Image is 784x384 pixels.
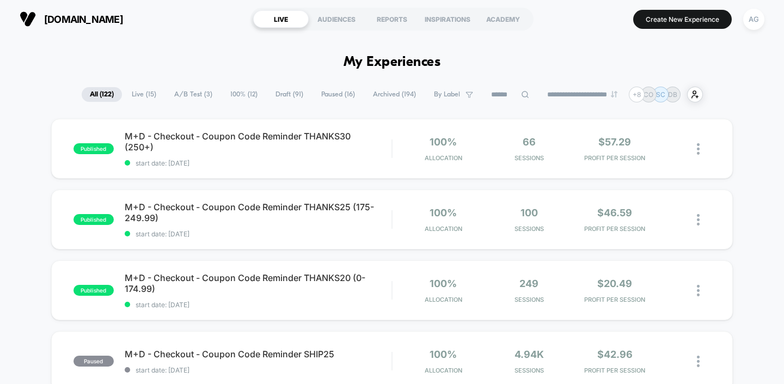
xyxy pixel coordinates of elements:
[16,10,126,28] button: [DOMAIN_NAME]
[309,10,364,28] div: AUDIENCES
[740,8,768,31] button: AG
[514,349,544,360] span: 4.94k
[20,11,36,27] img: Visually logo
[430,278,457,289] span: 100%
[313,87,363,102] span: Paused ( 16 )
[425,225,462,233] span: Allocation
[697,214,700,225] img: close
[575,154,655,162] span: PROFIT PER SESSION
[125,159,392,167] span: start date: [DATE]
[425,367,462,374] span: Allocation
[697,143,700,155] img: close
[656,90,665,99] p: SC
[420,10,475,28] div: INSPIRATIONS
[44,14,123,25] span: [DOMAIN_NAME]
[166,87,220,102] span: A/B Test ( 3 )
[73,356,114,367] span: paused
[344,54,441,70] h1: My Experiences
[365,87,424,102] span: Archived ( 194 )
[489,225,569,233] span: Sessions
[73,214,114,225] span: published
[597,207,632,218] span: $46.59
[125,272,392,294] span: M+D - Checkout - Coupon Code Reminder THANKS20 (0-174.99)
[633,10,732,29] button: Create New Experience
[597,349,633,360] span: $42.96
[73,285,114,296] span: published
[124,87,164,102] span: Live ( 15 )
[222,87,266,102] span: 100% ( 12 )
[598,136,631,148] span: $57.29
[430,349,457,360] span: 100%
[644,90,653,99] p: CO
[475,10,531,28] div: ACADEMY
[82,87,122,102] span: All ( 122 )
[125,366,392,374] span: start date: [DATE]
[489,296,569,303] span: Sessions
[697,356,700,367] img: close
[611,91,617,97] img: end
[519,278,538,289] span: 249
[597,278,632,289] span: $20.49
[668,90,677,99] p: DB
[364,10,420,28] div: REPORTS
[125,349,392,359] span: M+D - Checkout - Coupon Code Reminder SHIP25
[253,10,309,28] div: LIVE
[425,154,462,162] span: Allocation
[434,90,460,99] span: By Label
[575,296,655,303] span: PROFIT PER SESSION
[743,9,764,30] div: AG
[125,301,392,309] span: start date: [DATE]
[575,225,655,233] span: PROFIT PER SESSION
[73,143,114,154] span: published
[697,285,700,296] img: close
[575,367,655,374] span: PROFIT PER SESSION
[267,87,311,102] span: Draft ( 91 )
[430,207,457,218] span: 100%
[629,87,645,102] div: + 8
[520,207,538,218] span: 100
[125,202,392,223] span: M+D - Checkout - Coupon Code Reminder THANKS25 (175-249.99)
[489,367,569,374] span: Sessions
[523,136,536,148] span: 66
[430,136,457,148] span: 100%
[125,230,392,238] span: start date: [DATE]
[125,131,392,153] span: M+D - Checkout - Coupon Code Reminder THANKS30 (250+)
[489,154,569,162] span: Sessions
[425,296,462,303] span: Allocation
